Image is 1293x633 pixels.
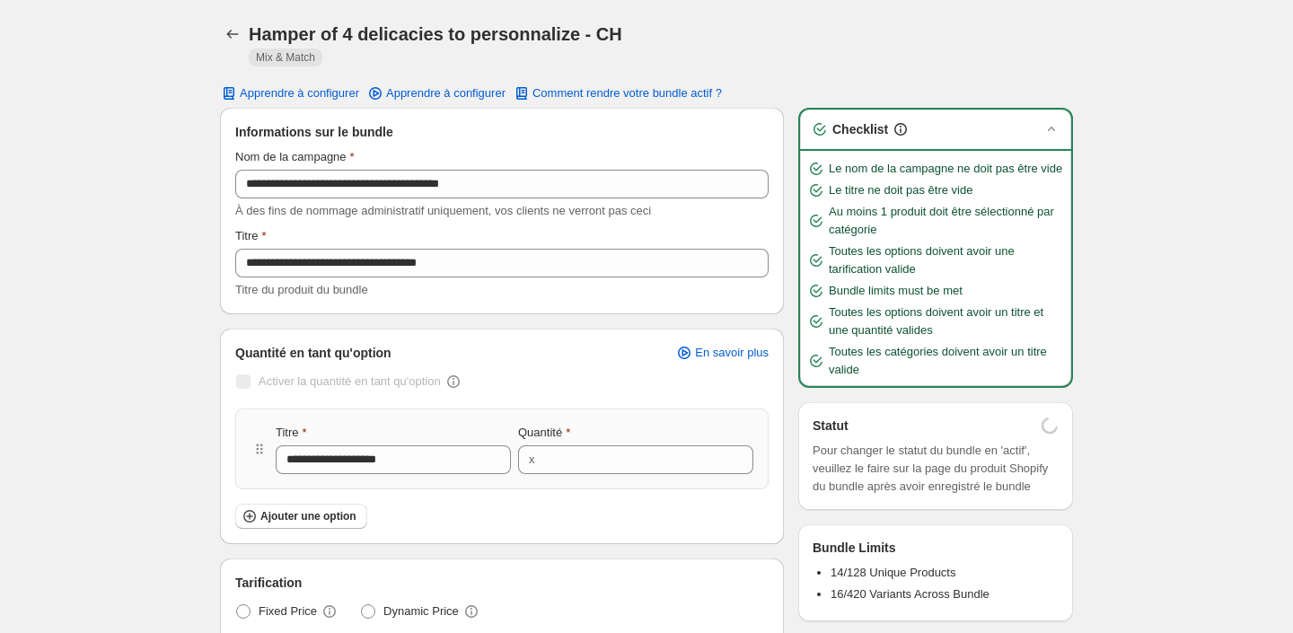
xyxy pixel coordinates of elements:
span: Informations sur le bundle [235,123,393,141]
h3: Statut [813,417,849,435]
span: Au moins 1 produit doit être sélectionné par catégorie [829,203,1064,239]
span: Tarification [235,574,302,592]
button: Back [220,22,245,47]
span: Bundle limits must be met [829,282,963,300]
span: Ajouter une option [260,509,356,523]
span: Dynamic Price [383,602,459,620]
button: Apprendre à configurer [209,81,370,106]
label: Quantité [518,424,570,442]
h1: Hamper of 4 delicacies to personnalize - CH [249,23,622,45]
button: Ajouter une option [235,504,367,529]
span: Titre du produit du bundle [235,283,368,296]
span: 14/128 Unique Products [831,566,955,579]
a: En savoir plus [664,340,779,365]
span: Toutes les options doivent avoir une tarification valide [829,242,1064,278]
span: Apprendre à configurer [386,86,506,101]
div: x [529,451,535,469]
button: Comment rendre votre bundle actif ? [502,81,733,106]
label: Nom de la campagne [235,148,355,166]
label: Titre [235,227,267,245]
h3: Bundle Limits [813,539,896,557]
span: Quantité en tant qu'option [235,344,391,362]
span: Fixed Price [259,602,317,620]
span: À des fins de nommage administratif uniquement, vos clients ne verront pas ceci [235,204,651,217]
span: Le nom de la campagne ne doit pas être vide [829,160,1062,178]
span: Le titre ne doit pas être vide [829,181,972,199]
span: Pour changer le statut du bundle en 'actif', veuillez le faire sur la page du produit Shopify du ... [813,442,1059,496]
a: Apprendre à configurer [356,81,516,106]
span: Apprendre à configurer [240,86,359,101]
span: Toutes les options doivent avoir un titre et une quantité valides [829,303,1064,339]
span: Toutes les catégories doivent avoir un titre valide [829,343,1064,379]
span: Comment rendre votre bundle actif ? [532,86,722,101]
span: Activer la quantité en tant qu'option [259,374,441,388]
span: Mix & Match [256,50,315,65]
h3: Checklist [832,120,888,138]
span: 16/420 Variants Across Bundle [831,587,990,601]
label: Titre [276,424,307,442]
span: En savoir plus [695,346,769,360]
